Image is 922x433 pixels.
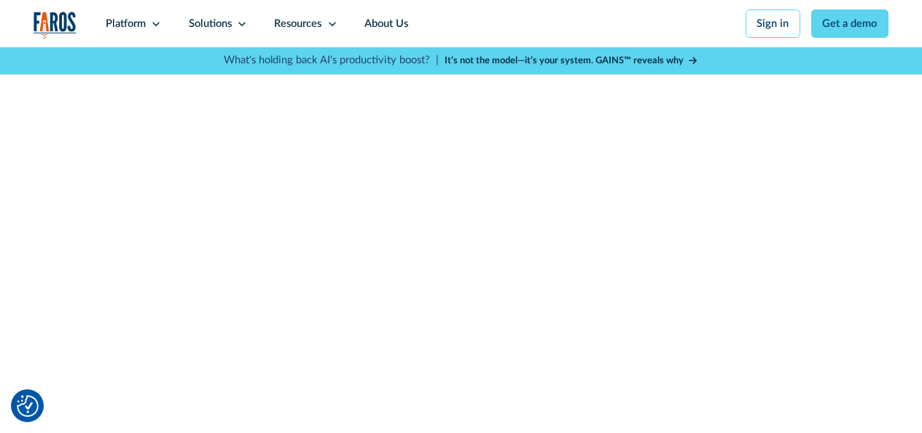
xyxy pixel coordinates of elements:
[17,395,39,417] img: Revisit consent button
[746,9,800,38] a: Sign in
[274,16,321,32] div: Resources
[189,16,232,32] div: Solutions
[445,56,684,65] strong: It’s not the model—it’s your system. GAINS™ reveals why
[106,16,146,32] div: Platform
[17,395,39,417] button: Cookie Settings
[224,52,439,68] p: What's holding back AI's productivity boost? |
[811,9,888,38] a: Get a demo
[34,12,77,39] img: Logo of the analytics and reporting company Faros.
[34,12,77,39] a: home
[445,54,698,68] a: It’s not the model—it’s your system. GAINS™ reveals why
